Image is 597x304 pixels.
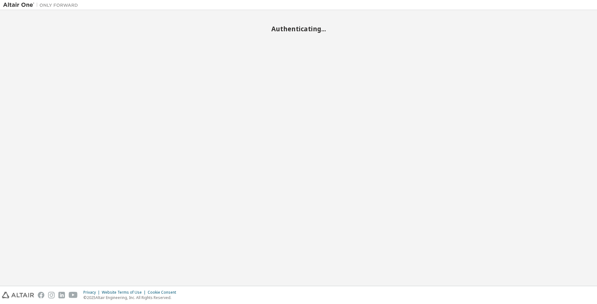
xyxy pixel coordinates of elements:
img: altair_logo.svg [2,292,34,298]
img: youtube.svg [69,292,78,298]
div: Privacy [83,290,102,295]
div: Website Terms of Use [102,290,148,295]
h2: Authenticating... [3,25,594,33]
img: facebook.svg [38,292,44,298]
img: instagram.svg [48,292,55,298]
p: © 2025 Altair Engineering, Inc. All Rights Reserved. [83,295,180,300]
div: Cookie Consent [148,290,180,295]
img: Altair One [3,2,81,8]
img: linkedin.svg [58,292,65,298]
